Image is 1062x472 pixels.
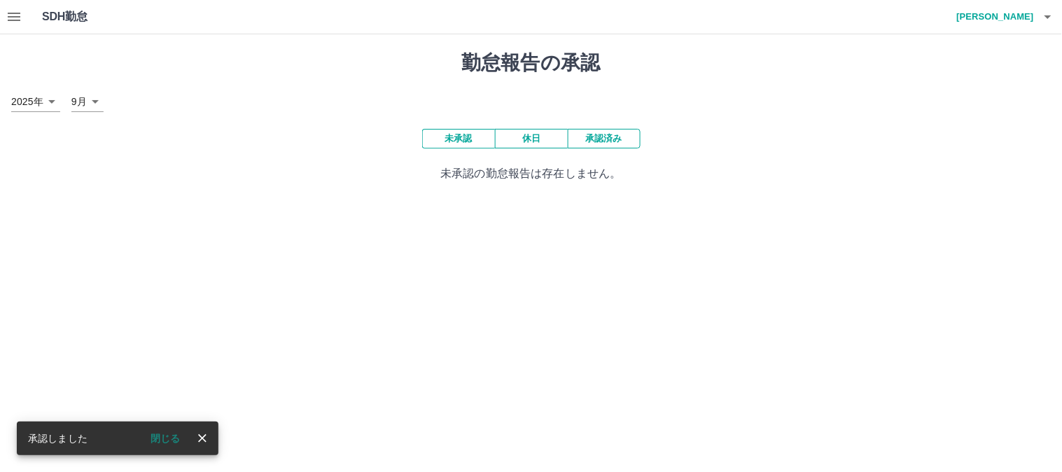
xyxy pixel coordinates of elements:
button: 閉じる [139,428,192,449]
div: 2025年 [11,92,60,112]
button: 未承認 [422,129,495,148]
div: 承認しました [28,426,88,451]
button: 承認済み [568,129,641,148]
button: 休日 [495,129,568,148]
p: 未承認の勤怠報告は存在しません。 [11,165,1051,182]
h1: 勤怠報告の承認 [11,51,1051,75]
button: close [192,428,213,449]
div: 9月 [71,92,104,112]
